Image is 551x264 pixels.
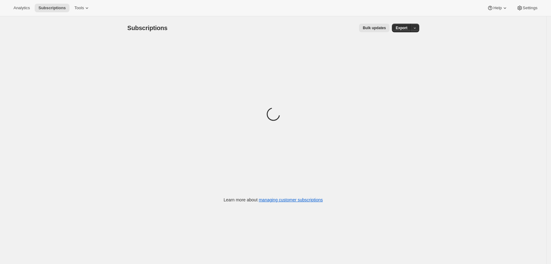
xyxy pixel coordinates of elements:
span: Tools [74,6,84,10]
button: Export [392,24,411,32]
span: Settings [523,6,537,10]
button: Analytics [10,4,33,12]
a: managing customer subscriptions [259,197,323,202]
span: Subscriptions [38,6,66,10]
button: Bulk updates [359,24,389,32]
button: Help [483,4,511,12]
button: Subscriptions [35,4,69,12]
button: Tools [71,4,94,12]
span: Analytics [14,6,30,10]
span: Help [493,6,502,10]
span: Subscriptions [127,25,168,31]
button: Settings [513,4,541,12]
span: Export [396,25,407,30]
span: Bulk updates [363,25,386,30]
p: Learn more about [224,197,323,203]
